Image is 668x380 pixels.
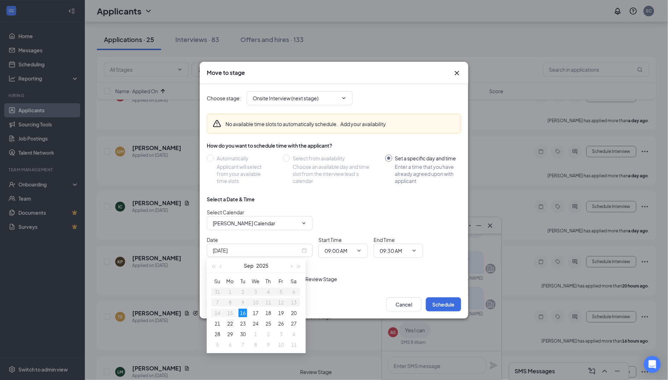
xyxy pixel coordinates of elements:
[275,318,287,329] td: 2025-09-26
[264,319,273,328] div: 25
[426,297,461,311] button: Schedule
[277,340,285,349] div: 10
[213,319,222,328] div: 21
[275,276,287,286] th: Fr
[262,339,275,350] td: 2025-10-09
[236,308,249,318] td: 2025-09-16
[262,308,275,318] td: 2025-09-18
[289,319,298,328] div: 27
[277,330,285,338] div: 3
[289,330,298,338] div: 4
[224,276,236,286] th: Mo
[249,329,262,339] td: 2025-10-01
[207,69,245,77] h3: Move to stage
[211,276,224,286] th: Su
[287,329,300,339] td: 2025-10-04
[277,309,285,317] div: 19
[211,339,224,350] td: 2025-10-05
[207,142,461,149] div: How do you want to schedule time with the applicant?
[356,248,362,254] svg: ChevronDown
[249,318,262,329] td: 2025-09-24
[262,318,275,329] td: 2025-09-25
[287,308,300,318] td: 2025-09-20
[287,339,300,350] td: 2025-10-11
[236,339,249,350] td: 2025-10-07
[236,318,249,329] td: 2025-09-23
[249,276,262,286] th: We
[264,340,273,349] div: 9
[275,339,287,350] td: 2025-10-10
[213,330,222,338] div: 28
[324,247,353,255] input: Start time
[275,329,287,339] td: 2025-10-03
[207,94,241,102] span: Choose stage :
[251,340,260,349] div: 8
[224,339,236,350] td: 2025-10-06
[211,329,224,339] td: 2025-09-28
[644,356,661,373] div: Open Intercom Messenger
[374,237,395,243] span: End Time
[239,330,247,338] div: 30
[264,330,273,338] div: 2
[207,209,244,215] span: Select Calendar
[207,237,218,243] span: Date
[277,319,285,328] div: 26
[249,339,262,350] td: 2025-10-08
[211,318,224,329] td: 2025-09-21
[340,120,386,127] button: Add your availability
[224,329,236,339] td: 2025-09-29
[207,196,255,203] div: Select a Date & Time
[453,69,461,77] button: Close
[226,319,234,328] div: 22
[262,329,275,339] td: 2025-10-02
[251,330,260,338] div: 1
[239,309,247,317] div: 16
[213,340,222,349] div: 5
[275,308,287,318] td: 2025-09-19
[289,340,298,349] div: 11
[236,329,249,339] td: 2025-09-30
[341,95,347,101] svg: ChevronDown
[236,276,249,286] th: Tu
[251,319,260,328] div: 24
[264,309,273,317] div: 18
[225,120,386,127] div: No available time slots to automatically schedule.
[318,237,342,243] span: Start Time
[213,247,300,254] input: Sep 16, 2025
[226,340,234,349] div: 6
[226,330,234,338] div: 29
[249,308,262,318] td: 2025-09-17
[386,297,422,311] button: Cancel
[301,220,307,226] svg: ChevronDown
[239,340,247,349] div: 7
[224,318,236,329] td: 2025-09-22
[251,309,260,317] div: 17
[262,276,275,286] th: Th
[256,259,269,273] button: 2025
[453,69,461,77] svg: Cross
[289,309,298,317] div: 20
[411,248,417,254] svg: ChevronDown
[213,119,221,128] svg: Warning
[244,259,253,273] button: Sep
[287,276,300,286] th: Sa
[287,318,300,329] td: 2025-09-27
[239,319,247,328] div: 23
[380,247,409,255] input: End time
